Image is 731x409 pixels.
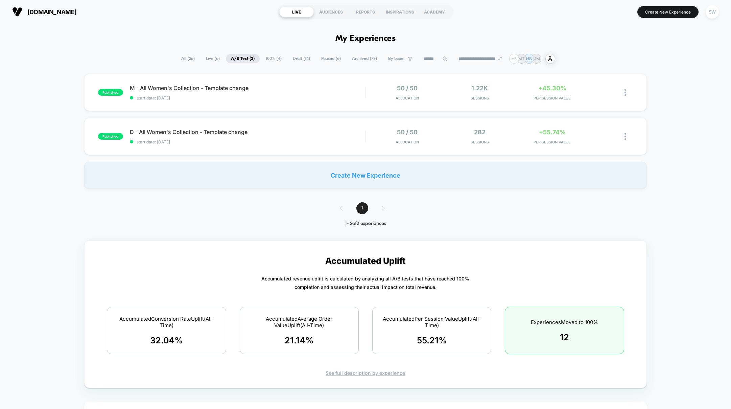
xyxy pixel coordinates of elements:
[325,256,406,266] p: Accumulated Uplift
[201,54,225,63] span: Live ( 6 )
[288,54,315,63] span: Draft ( 14 )
[98,133,123,140] span: published
[526,56,532,61] p: HB
[150,335,183,345] span: 32.04 %
[560,332,569,342] span: 12
[261,274,469,291] p: Accumulated revenue uplift is calculated by analyzing all A/B tests that have reached 100% comple...
[498,56,502,61] img: end
[388,56,404,61] span: By Label
[538,85,566,92] span: +45.30%
[396,96,419,100] span: Allocation
[84,162,647,189] div: Create New Experience
[261,54,287,63] span: 100% ( 4 )
[397,129,418,136] span: 50 / 50
[445,140,514,144] span: Sessions
[130,139,365,144] span: start date: [DATE]
[417,335,447,345] span: 55.21 %
[333,221,398,227] div: 1 - 2 of 2 experiences
[335,34,396,44] h1: My Experiences
[381,316,482,328] span: Accumulated Per Session Value Uplift (All-Time)
[27,8,76,16] span: [DOMAIN_NAME]
[12,7,22,17] img: Visually logo
[226,54,260,63] span: A/B Test ( 2 )
[474,129,486,136] span: 282
[130,85,365,91] span: M - All Women's Collection - Template change
[130,95,365,100] span: start date: [DATE]
[706,5,719,19] div: SW
[348,6,383,17] div: REPORTS
[130,129,365,135] span: D - All Women's Collection - Template change
[518,56,525,61] p: MT
[637,6,699,18] button: Create New Experience
[285,335,314,345] span: 21.14 %
[417,6,452,17] div: ACADEMY
[533,56,540,61] p: MM
[624,133,626,140] img: close
[518,96,587,100] span: PER SESSION VALUE
[518,140,587,144] span: PER SESSION VALUE
[531,319,598,325] span: Experiences Moved to 100%
[98,89,123,96] span: published
[356,202,368,214] span: 1
[249,316,350,328] span: Accumulated Average Order Value Uplift (All-Time)
[471,85,488,92] span: 1.22k
[176,54,200,63] span: All ( 26 )
[383,6,417,17] div: INSPIRATIONS
[10,6,78,17] button: [DOMAIN_NAME]
[279,6,314,17] div: LIVE
[704,5,721,19] button: SW
[624,89,626,96] img: close
[396,140,419,144] span: Allocation
[96,370,635,376] div: See full description by experience
[314,6,348,17] div: AUDIENCES
[445,96,514,100] span: Sessions
[316,54,346,63] span: Paused ( 6 )
[397,85,418,92] span: 50 / 50
[509,54,519,64] div: + 5
[116,316,217,328] span: Accumulated Conversion Rate Uplift (All-Time)
[539,129,566,136] span: +55.74%
[347,54,382,63] span: Archived ( 78 )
